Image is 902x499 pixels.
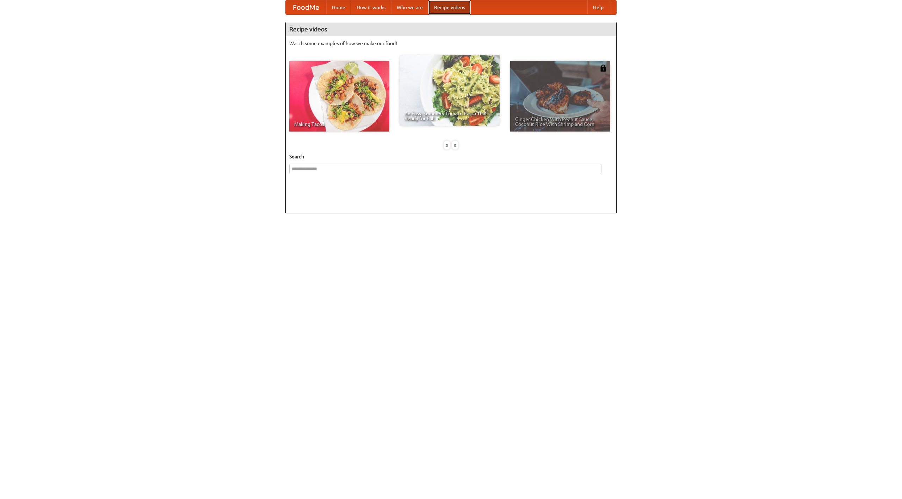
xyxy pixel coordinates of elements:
h4: Recipe videos [286,22,616,36]
img: 483408.png [600,65,607,72]
a: Making Tacos [289,61,389,132]
div: « [444,141,450,150]
a: An Easy, Summery Tomato Pasta That's Ready for Fall [400,55,500,126]
p: Watch some examples of how we make our food! [289,40,613,47]
a: Help [587,0,609,14]
div: » [452,141,458,150]
span: An Easy, Summery Tomato Pasta That's Ready for Fall [404,111,495,121]
a: FoodMe [286,0,326,14]
a: Home [326,0,351,14]
a: How it works [351,0,391,14]
h5: Search [289,153,613,160]
a: Who we are [391,0,428,14]
span: Making Tacos [294,122,384,127]
a: Recipe videos [428,0,471,14]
